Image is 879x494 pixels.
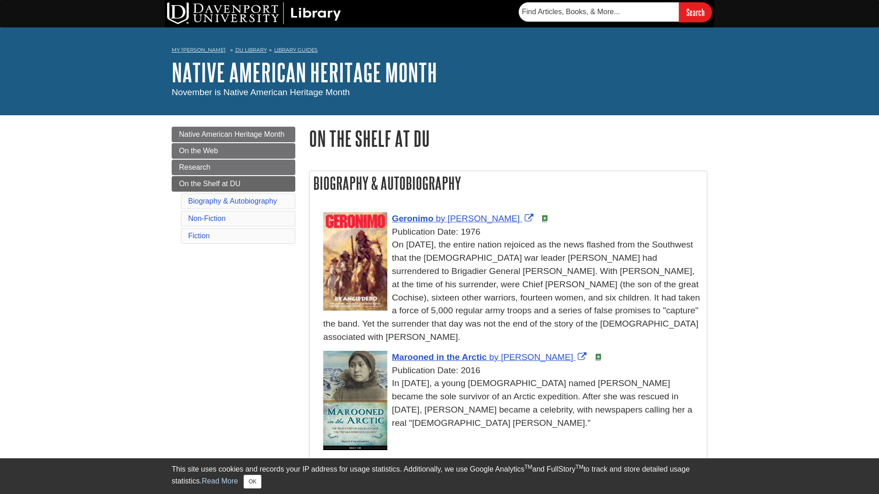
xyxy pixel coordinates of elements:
a: Non-Fiction [188,215,226,222]
span: [PERSON_NAME] [501,352,573,362]
span: On the Web [179,147,218,155]
span: by [489,352,499,362]
span: Marooned in the Arctic [392,352,487,362]
input: Search [679,2,712,22]
span: Native American Heritage Month [179,130,284,138]
a: DU Library [235,47,267,53]
span: by [436,214,445,223]
span: On the Shelf at DU [179,180,240,188]
img: Cover Art [323,351,387,450]
a: Native American Heritage Month [172,58,437,86]
a: Link opens in new window [392,352,589,362]
h2: Biography & Autobiography [309,171,707,195]
nav: breadcrumb [172,44,707,59]
a: Read More [202,477,238,485]
a: My [PERSON_NAME] [172,46,226,54]
h1: On the Shelf at DU [309,127,707,150]
input: Find Articles, Books, & More... [519,2,679,21]
sup: TM [524,464,532,470]
a: Library Guides [274,47,318,53]
img: e-Book [541,215,548,222]
a: Native American Heritage Month [172,127,295,142]
div: Guide Page Menu [172,127,295,246]
div: Publication Date: 1976 [323,226,702,239]
span: Geronimo [392,214,434,223]
img: e-Book [595,354,602,361]
a: Biography & Autobiography [188,197,277,205]
button: Close [244,475,261,489]
a: Link opens in new window [392,214,536,223]
form: Searches DU Library's articles, books, and more [519,2,712,22]
div: In [DATE], a young [DEMOGRAPHIC_DATA] named [PERSON_NAME] became the sole survivor of an Arctic e... [323,377,702,430]
a: On the Shelf at DU [172,176,295,192]
a: Fiction [188,232,210,240]
img: Cover Art [323,212,387,311]
span: Research [179,163,210,171]
div: Publication Date: 2016 [323,364,702,377]
sup: TM [575,464,583,470]
div: This site uses cookies and records your IP address for usage statistics. Additionally, we use Goo... [172,464,707,489]
span: [PERSON_NAME] [448,214,520,223]
div: On [DATE], the entire nation rejoiced as the news flashed from the Southwest that the [DEMOGRAPHI... [323,238,702,344]
a: On the Web [172,143,295,159]
a: Research [172,160,295,175]
img: DU Library [167,2,341,24]
span: November is Native American Heritage Month [172,87,350,97]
